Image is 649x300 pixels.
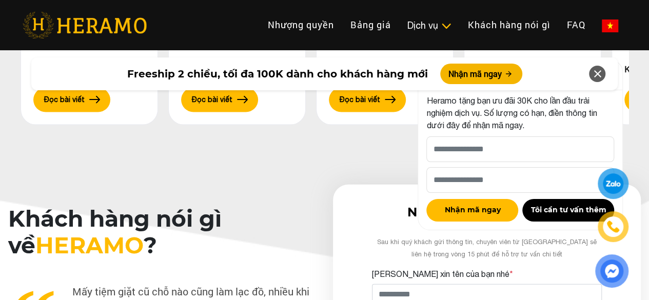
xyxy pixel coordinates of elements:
[192,94,232,105] label: Đọc bài viết
[237,96,248,103] img: arrow
[127,66,428,82] span: Freeship 2 chiều, tối đa 100K dành cho khách hàng mới
[441,21,451,31] img: subToggleIcon
[260,14,342,36] a: Nhượng quyền
[385,96,396,103] img: arrow
[607,221,619,233] img: phone-icon
[89,96,101,103] img: arrow
[33,88,110,112] button: Đọc bài viết
[426,94,614,131] p: Heramo tặng bạn ưu đãi 30K cho lần đầu trải nghiệm dịch vụ. Số lượng có hạn, điền thông tin dưới ...
[8,205,317,259] h2: Khách hàng nói gì về ?
[559,14,594,36] a: FAQ
[598,211,628,242] a: phone-icon
[407,18,451,32] div: Dịch vụ
[23,12,147,38] img: heramo-logo.png
[35,231,144,259] span: HERAMO
[372,205,602,220] h3: NHẬN TƯ VẤN MIỄN PHÍ!
[426,199,518,222] button: Nhận mã ngay
[342,14,399,36] a: Bảng giá
[340,94,380,105] label: Đọc bài viết
[602,19,618,32] img: vn-flag.png
[522,199,614,222] button: Tôi cần tư vấn thêm
[372,268,513,280] label: [PERSON_NAME] xin tên của bạn nhé
[460,14,559,36] a: Khách hàng nói gì
[440,64,522,84] button: Nhận mã ngay
[44,94,85,105] label: Đọc bài viết
[377,238,597,258] span: Sau khi quý khách gửi thông tin, chuyên viên từ [GEOGRAPHIC_DATA] sẽ liên hệ trong vòng 15 phút đ...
